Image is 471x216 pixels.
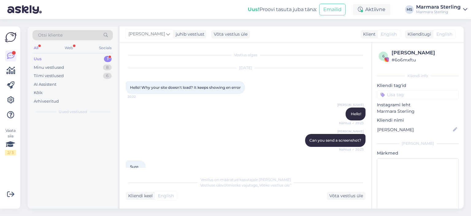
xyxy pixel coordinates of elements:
p: Märkmed [377,150,459,156]
div: [DATE] [126,65,366,71]
div: Aktiivne [353,4,390,15]
div: [PERSON_NAME] [377,141,459,146]
span: Hello! Why your site doesn't load? It keeps showing en error [130,85,241,90]
div: Arhiveeritud [34,98,59,104]
div: Kliendi info [377,73,459,79]
div: 2 / 3 [5,150,16,155]
span: 6 [382,54,385,58]
div: Klient [361,31,376,37]
div: Võta vestlus üle [211,30,250,38]
span: Uued vestlused [59,109,87,115]
div: Vaata siia [5,128,16,155]
span: Vestlus on määratud kasutajale [PERSON_NAME] [201,177,291,182]
span: 20:22 [128,94,151,99]
span: Otsi kliente [38,32,63,38]
div: All [33,44,40,52]
a: Marmara SterlingMarmara Sterling [416,5,467,14]
span: Can you send a screenshot? [309,138,361,143]
div: Tiimi vestlused [34,73,64,79]
div: juhib vestlust [173,31,205,37]
div: Socials [98,44,113,52]
div: Marmara Sterling [416,5,461,10]
span: Hello! [351,112,361,116]
span: [PERSON_NAME] [337,129,364,134]
span: English [381,31,397,37]
span: Sure [130,164,138,169]
span: English [436,31,452,37]
div: Marmara Sterling [416,10,461,14]
div: Uus [34,56,42,62]
div: Kõik [34,90,43,96]
div: [PERSON_NAME] [392,49,457,57]
span: Vestluse ülevõtmiseks vajutage [200,183,291,187]
div: Klienditugi [405,31,431,37]
span: [PERSON_NAME] [337,103,364,107]
div: # 6o6mxftu [392,57,457,63]
input: Lisa nimi [377,126,452,133]
div: 6 [103,73,112,79]
span: Nähtud ✓ 20:23 [339,147,364,152]
div: Minu vestlused [34,65,64,71]
div: Vestlus algas [126,52,366,58]
span: English [158,193,174,199]
div: Võta vestlus üle [327,192,366,200]
p: Marmara Sterling [377,108,459,115]
i: „Võtke vestlus üle” [258,183,291,187]
p: Instagrami leht [377,102,459,108]
div: MS [405,5,414,14]
div: 8 [103,65,112,71]
p: Kliendi tag'id [377,82,459,89]
button: Emailid [319,4,346,15]
b: Uus! [248,6,259,12]
p: Kliendi nimi [377,117,459,124]
div: Web [63,44,74,52]
div: Proovi tasuta juba täna: [248,6,317,13]
div: Kliendi keel [126,193,153,199]
div: 1 [104,56,112,62]
input: Lisa tag [377,90,459,99]
img: Askly Logo [5,31,17,43]
div: AI Assistent [34,81,56,88]
span: Nähtud ✓ 20:23 [339,121,364,125]
span: [PERSON_NAME] [128,31,165,37]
